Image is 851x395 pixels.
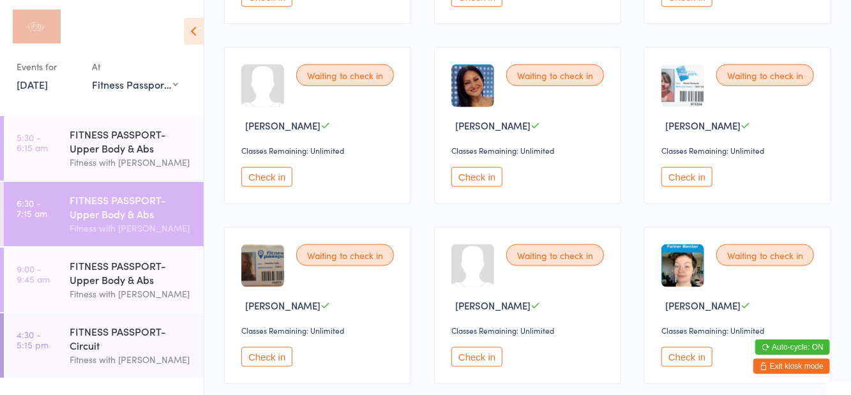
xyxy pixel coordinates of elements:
div: Waiting to check in [506,64,604,86]
div: FITNESS PASSPORT- Upper Body & Abs [70,127,193,155]
div: Classes Remaining: Unlimited [241,325,398,336]
img: image1732497625.png [451,64,494,107]
button: Check in [451,167,502,187]
div: Classes Remaining: Unlimited [241,145,398,156]
a: 4:30 -5:15 pmFITNESS PASSPORT- CircuitFitness with [PERSON_NAME] [4,313,204,378]
img: image1635126326.png [661,64,704,107]
div: Fitness with [PERSON_NAME] [70,221,193,235]
span: [PERSON_NAME] [245,119,320,132]
div: FITNESS PASSPORT- Circuit [70,324,193,352]
div: Classes Remaining: Unlimited [661,145,818,156]
div: Classes Remaining: Unlimited [451,325,608,336]
div: Waiting to check in [296,64,394,86]
img: image1650745548.png [241,244,284,287]
span: [PERSON_NAME] [665,119,741,132]
div: Fitness with [PERSON_NAME] [70,352,193,367]
div: Waiting to check in [716,64,814,86]
button: Auto-cycle: ON [755,339,830,355]
time: 5:30 - 6:15 am [17,132,48,153]
a: [DATE] [17,77,48,91]
div: Waiting to check in [296,244,394,266]
time: 4:30 - 5:15 pm [17,329,49,350]
button: Check in [451,347,502,367]
button: Check in [241,167,292,187]
div: Fitness with [PERSON_NAME] [70,287,193,301]
button: Exit kiosk mode [753,359,830,374]
div: Events for [17,56,79,77]
button: Check in [661,347,712,367]
button: Check in [241,347,292,367]
span: [PERSON_NAME] [665,299,741,312]
a: 6:30 -7:15 amFITNESS PASSPORT- Upper Body & AbsFitness with [PERSON_NAME] [4,182,204,246]
span: [PERSON_NAME] [455,299,531,312]
button: Check in [661,167,712,187]
span: [PERSON_NAME] [245,299,320,312]
span: [PERSON_NAME] [455,119,531,132]
a: 5:30 -6:15 amFITNESS PASSPORT- Upper Body & AbsFitness with [PERSON_NAME] [4,116,204,181]
img: Fitness with Zoe [13,10,61,43]
div: FITNESS PASSPORT- Upper Body & Abs [70,258,193,287]
time: 6:30 - 7:15 am [17,198,47,218]
a: 9:00 -9:45 amFITNESS PASSPORT- Upper Body & AbsFitness with [PERSON_NAME] [4,248,204,312]
div: Waiting to check in [716,244,814,266]
div: Classes Remaining: Unlimited [451,145,608,156]
div: Classes Remaining: Unlimited [661,325,818,336]
img: image1728004934.png [661,244,704,287]
div: Fitness Passport- Women's Fitness Studio [92,77,178,91]
time: 9:00 - 9:45 am [17,264,50,284]
div: Fitness with [PERSON_NAME] [70,155,193,170]
div: At [92,56,178,77]
div: Waiting to check in [506,244,604,266]
div: FITNESS PASSPORT- Upper Body & Abs [70,193,193,221]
